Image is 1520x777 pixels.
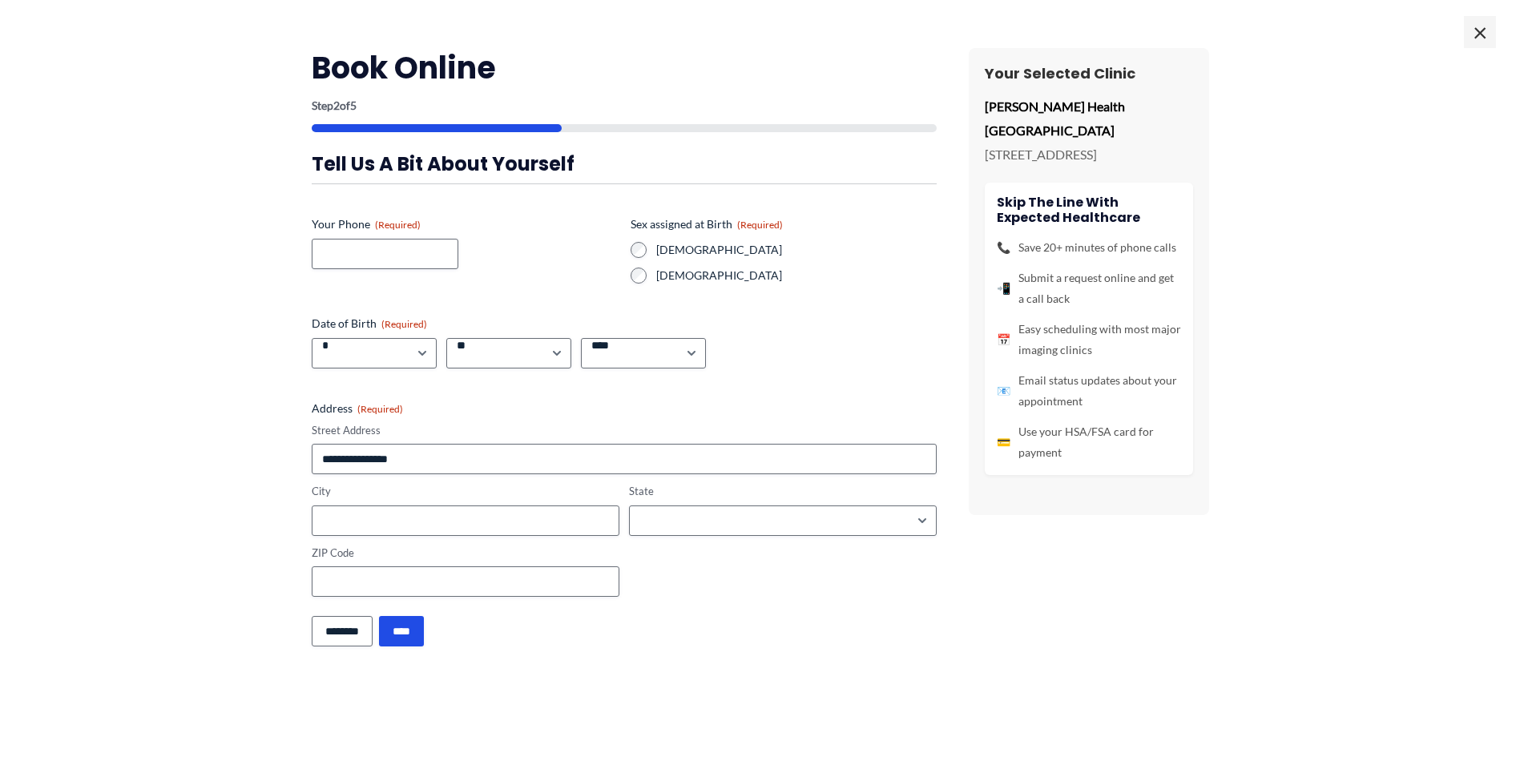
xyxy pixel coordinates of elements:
span: × [1464,16,1496,48]
span: 📞 [997,237,1010,258]
p: [PERSON_NAME] Health [GEOGRAPHIC_DATA] [985,95,1193,142]
span: 💳 [997,432,1010,453]
span: (Required) [357,403,403,415]
span: (Required) [737,219,783,231]
span: (Required) [381,318,427,330]
label: Street Address [312,423,937,438]
h3: Your Selected Clinic [985,64,1193,83]
label: [DEMOGRAPHIC_DATA] [656,268,937,284]
p: Step of [312,100,937,111]
label: ZIP Code [312,546,619,561]
li: Use your HSA/FSA card for payment [997,421,1181,463]
h2: Book Online [312,48,937,87]
label: City [312,484,619,499]
legend: Date of Birth [312,316,427,332]
li: Easy scheduling with most major imaging clinics [997,319,1181,360]
p: [STREET_ADDRESS] [985,143,1193,167]
span: 📲 [997,278,1010,299]
label: Your Phone [312,216,618,232]
span: 📧 [997,380,1010,401]
legend: Sex assigned at Birth [631,216,783,232]
span: 5 [350,99,357,112]
li: Save 20+ minutes of phone calls [997,237,1181,258]
label: [DEMOGRAPHIC_DATA] [656,242,937,258]
h3: Tell us a bit about yourself [312,151,937,176]
li: Submit a request online and get a call back [997,268,1181,309]
li: Email status updates about your appointment [997,370,1181,412]
span: (Required) [375,219,421,231]
label: State [629,484,937,499]
span: 📅 [997,329,1010,350]
span: 2 [333,99,340,112]
legend: Address [312,401,403,417]
h4: Skip the line with Expected Healthcare [997,195,1181,225]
